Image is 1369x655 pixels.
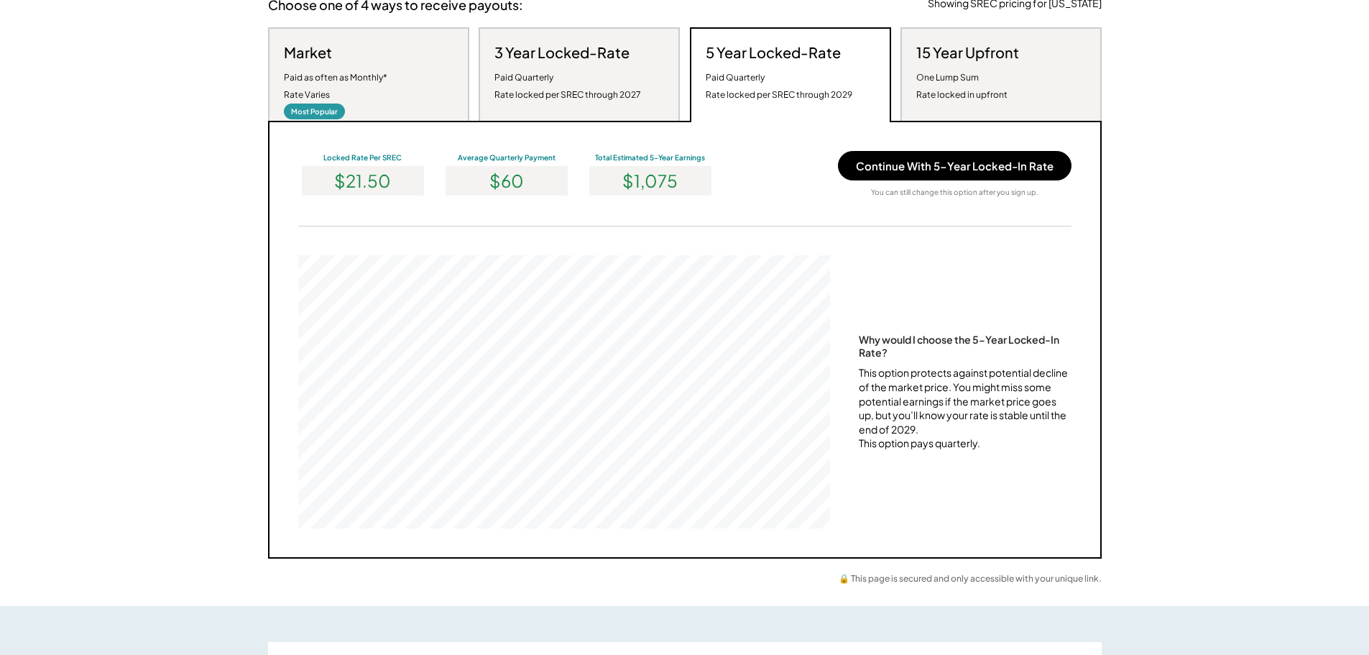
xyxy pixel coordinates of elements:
[494,43,630,62] h3: 3 Year Locked-Rate
[586,152,715,162] div: Total Estimated 5-Year Earnings
[859,366,1071,451] div: This option protects against potential decline of the market price. You might miss some potential...
[859,333,1071,359] div: Why would I choose the 5-Year Locked-In Rate?
[589,166,711,196] div: $1,075
[302,166,424,196] div: $21.50
[916,69,1008,104] div: One Lump Sum Rate locked in upfront
[284,69,387,104] div: Paid as often as Monthly* Rate Varies
[871,188,1038,197] div: You can still change this option after you sign up.
[284,104,345,119] div: Most Popular
[916,43,1019,62] h3: 15 Year Upfront
[442,152,571,162] div: Average Quarterly Payment
[706,43,841,62] h3: 5 Year Locked-Rate
[839,573,1102,585] h2: 🔒 This page is secured and only accessible with your unique link.
[494,69,641,104] div: Paid Quarterly Rate locked per SREC through 2027
[298,152,428,162] div: Locked Rate Per SREC
[838,151,1071,180] button: Continue With 5-Year Locked-In Rate
[706,69,852,104] div: Paid Quarterly Rate locked per SREC through 2029
[446,166,568,196] div: $60
[284,43,332,62] h3: Market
